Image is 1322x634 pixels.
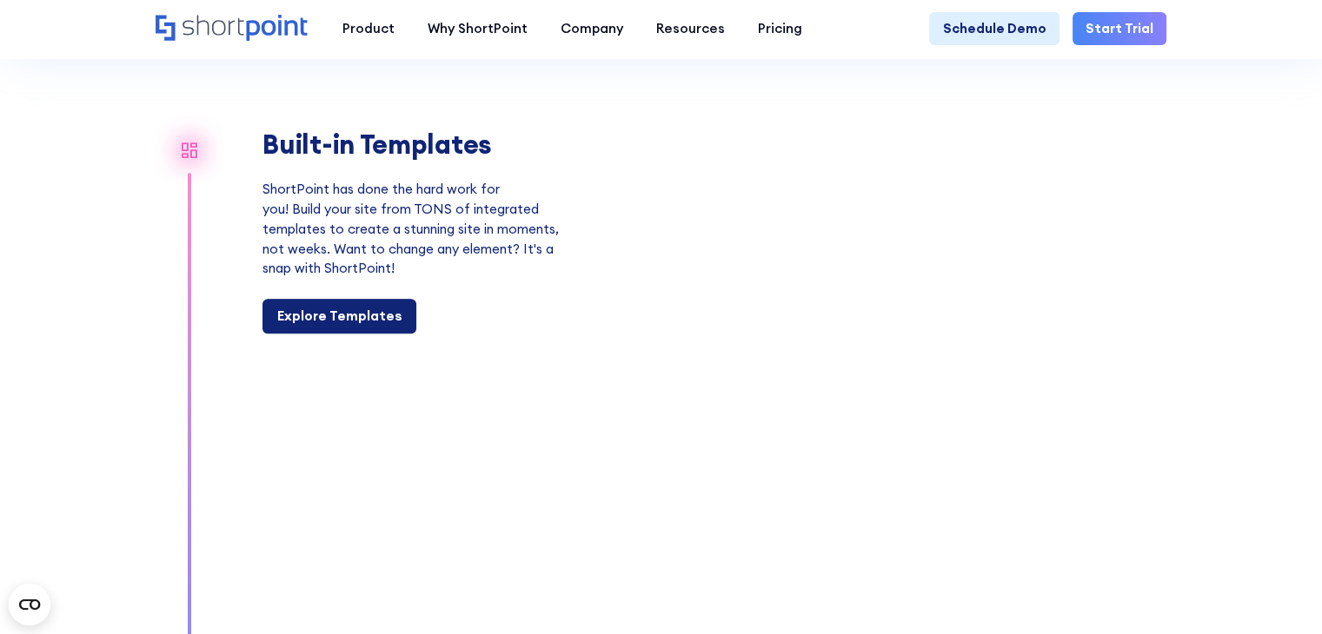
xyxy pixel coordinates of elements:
div: Why ShortPoint [428,19,528,39]
a: Home [156,15,309,43]
iframe: Chat Widget [1010,433,1322,634]
a: Pricing [741,12,819,45]
div: Company [561,19,623,39]
a: Why ShortPoint [411,12,544,45]
div: Pricing [758,19,802,39]
a: Start Trial [1073,12,1166,45]
a: Explore Templates [262,299,415,334]
div: Explore Templates [277,307,402,327]
h2: Built-in Templates [262,129,560,160]
button: Open CMP widget [9,584,50,625]
div: Product [342,19,395,39]
p: ShortPoint has done the hard work for you! Build your site from TONS of integrated templates to c... [262,180,560,279]
div: Resources [656,19,725,39]
a: Product [326,12,411,45]
a: Resources [640,12,741,45]
a: Schedule Demo [929,12,1059,45]
a: Company [544,12,640,45]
